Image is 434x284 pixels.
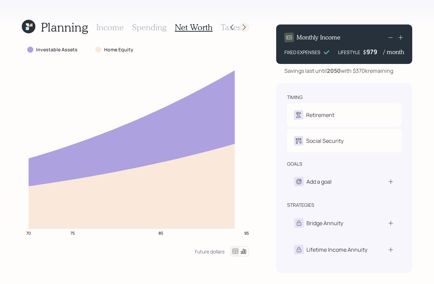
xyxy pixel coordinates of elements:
[26,230,31,236] tspan: 70
[306,178,332,186] div: Add a goal
[104,46,133,53] label: Home Equity
[36,46,78,53] label: Investable Assets
[175,22,213,32] h3: Net Worth
[41,20,88,34] h1: Planning
[195,248,224,255] div: Future dollars
[338,49,360,56] div: LIFESTYLE
[383,48,404,56] h4: / month
[287,94,303,101] div: timing
[306,246,367,254] div: Lifetime Income Annuity
[158,230,163,236] tspan: 85
[132,22,167,32] h3: Spending
[96,22,124,32] h3: Income
[70,230,75,236] tspan: 75
[297,34,340,41] h4: Monthly Income
[221,22,240,32] h3: Taxes
[306,219,343,227] div: Bridge Annuity
[363,48,366,56] h4: $
[306,137,344,145] div: Social Security
[244,230,249,236] tspan: 95
[306,111,334,119] div: Retirement
[366,48,383,56] div: 979
[327,67,341,74] b: 2050
[287,161,302,167] div: goals
[284,49,320,56] div: FIXED EXPENSES
[284,67,393,75] div: Savings last until with $370k remaining
[287,202,314,208] div: strategies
